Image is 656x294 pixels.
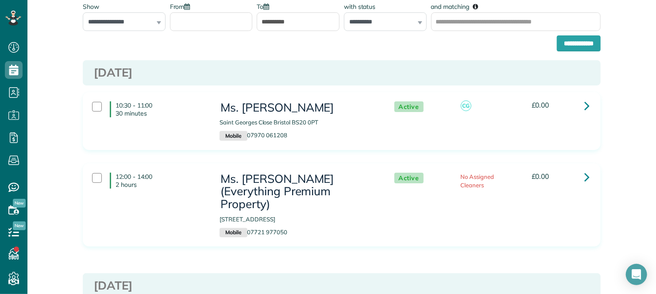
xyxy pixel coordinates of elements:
small: Mobile [220,228,247,238]
span: New [13,221,26,230]
span: New [13,199,26,208]
p: 2 hours [116,181,206,189]
h3: [DATE] [94,279,590,292]
span: £0.00 [532,101,549,109]
span: CG [461,101,471,111]
h4: 12:00 - 14:00 [110,173,206,189]
span: £0.00 [532,172,549,181]
a: Mobile07721 977050 [220,228,287,236]
small: Mobile [220,131,247,141]
p: Saint Georges Close Bristol BS20 0PT [220,118,376,127]
h3: [DATE] [94,66,590,79]
a: Mobile07970 061208 [220,132,287,139]
p: [STREET_ADDRESS] [220,215,376,224]
span: No Assigned Cleaners [461,173,494,189]
h3: Ms. [PERSON_NAME] [220,101,376,114]
span: Active [394,101,424,112]
p: 30 minutes [116,109,206,117]
span: Active [394,173,424,184]
h3: Ms. [PERSON_NAME] (Everything Premium Property) [220,173,376,211]
h4: 10:30 - 11:00 [110,101,206,117]
div: Open Intercom Messenger [626,264,647,285]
